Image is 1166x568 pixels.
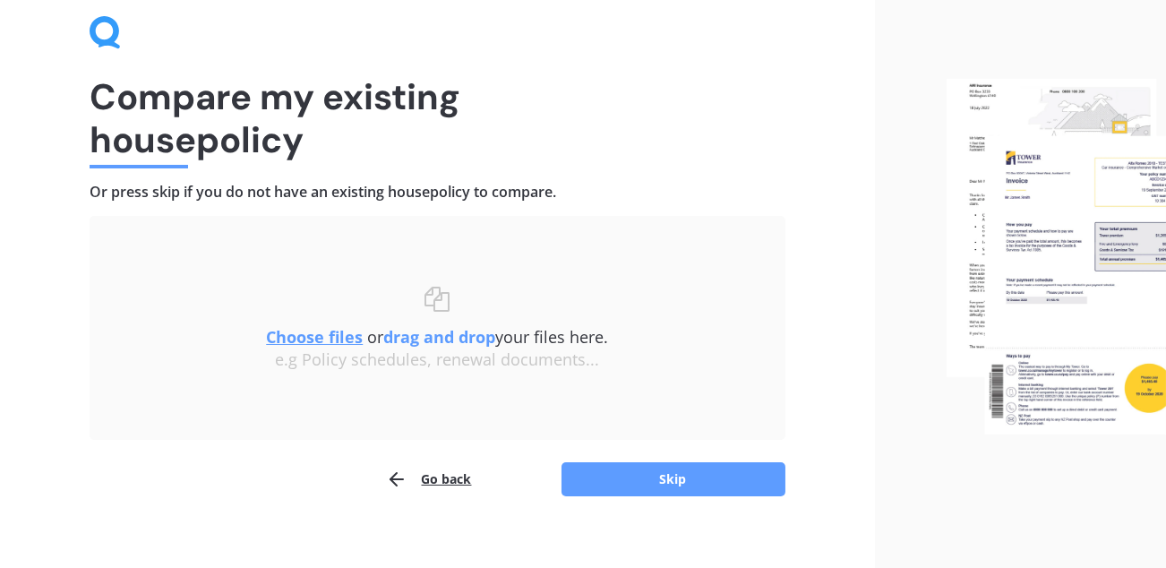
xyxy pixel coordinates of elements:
span: or your files here. [266,326,608,348]
button: Skip [562,462,785,496]
button: Go back [386,461,472,497]
div: e.g Policy schedules, renewal documents... [125,350,750,370]
u: Choose files [266,326,363,348]
b: drag and drop [383,326,495,348]
h4: Or press skip if you do not have an existing house policy to compare. [90,183,785,202]
h1: Compare my existing house policy [90,75,785,161]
